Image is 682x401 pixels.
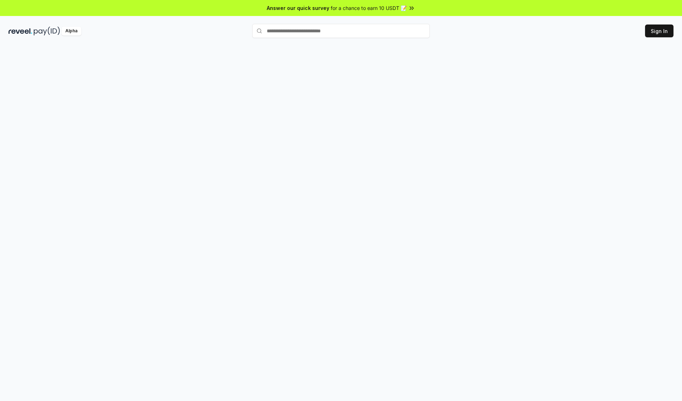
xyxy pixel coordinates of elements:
div: Alpha [61,27,81,36]
span: Answer our quick survey [267,4,329,12]
span: for a chance to earn 10 USDT 📝 [331,4,407,12]
button: Sign In [645,25,673,37]
img: reveel_dark [9,27,32,36]
img: pay_id [34,27,60,36]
